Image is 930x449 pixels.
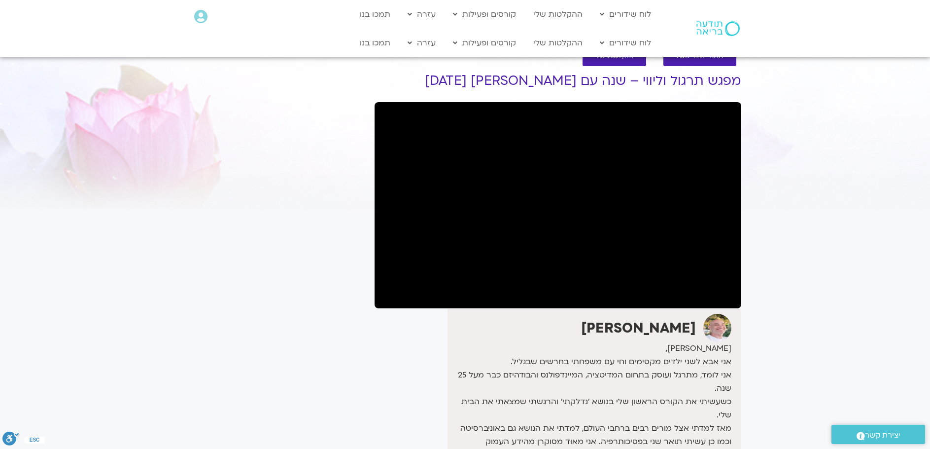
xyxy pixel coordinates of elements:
a: תמכו בנו [355,34,395,52]
span: לספריית ה-VOD [675,53,724,60]
a: ההקלטות שלי [528,5,587,24]
h1: מפגש תרגול וליווי – שנה עם [PERSON_NAME] [DATE] [375,74,741,88]
strong: [PERSON_NAME] [581,319,696,337]
div: אני לומד, מתרגל ועוסק בתחום המדיטציה, המיינדפולנס והבודהיזם כבר מעל 25 שנה. [450,369,731,395]
span: יצירת קשר [865,429,900,442]
img: רון אלון [703,314,731,342]
div: אני אבא לשני ילדים מקסימים וחי עם משפחתי בחרשים שבגליל. [450,355,731,369]
a: ההקלטות שלי [528,34,587,52]
a: יצירת קשר [831,425,925,444]
a: עזרה [403,5,441,24]
img: תודעה בריאה [696,21,740,36]
a: לוח שידורים [595,34,656,52]
a: תמכו בנו [355,5,395,24]
div: כשעשיתי את הקורס הראשון שלי בנושא 'נדלקתי' והרגשתי שמצאתי את הבית שלי. [450,395,731,422]
a: קורסים ופעילות [448,5,521,24]
span: להקלטות שלי [594,53,634,60]
div: [PERSON_NAME], [450,342,731,355]
a: לוח שידורים [595,5,656,24]
a: עזרה [403,34,441,52]
a: קורסים ופעילות [448,34,521,52]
